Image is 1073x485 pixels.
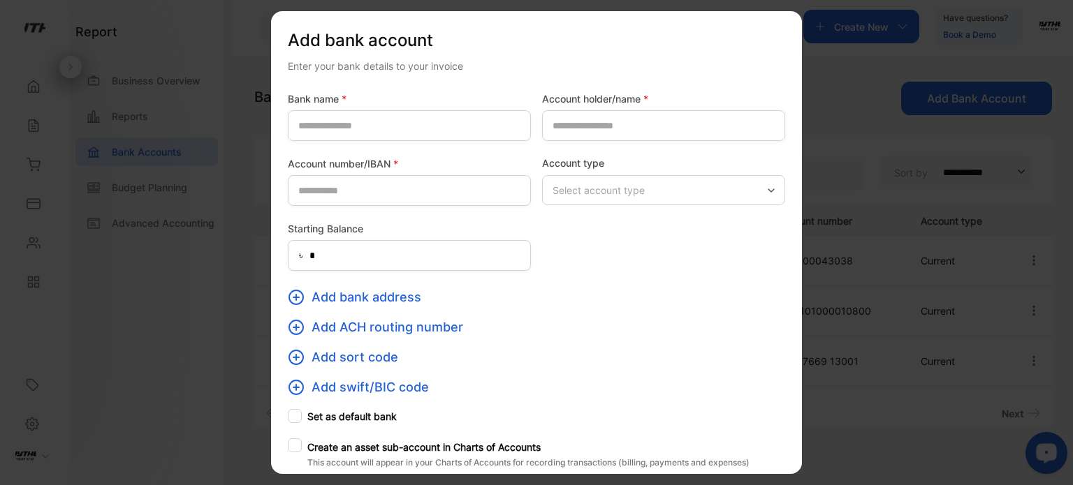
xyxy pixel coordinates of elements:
label: Account type [542,157,604,169]
label: Starting Balance [288,221,531,236]
button: Add sort code [288,348,398,366]
span: Add bank address [312,288,421,306]
label: Account number/IBAN [288,156,531,171]
span: ৳ [299,248,302,262]
span: Add ACH routing number [312,318,463,336]
p: This account will appear in your Charts of Accounts for recording transactions (billing, payments... [307,455,750,469]
label: Account holder/name [542,91,785,106]
p: Enter your bank details to your invoice [288,59,785,73]
label: Set as default bank [307,410,397,422]
span: Add swift/BIC code [312,378,429,396]
label: Bank name [288,91,531,106]
button: Add bank address [288,288,421,306]
h1: Add bank account [288,28,785,53]
button: Add swift/BIC code [288,378,429,396]
span: Add sort code [312,348,398,366]
label: Create an asset sub-account in Charts of Accounts [307,441,541,453]
button: Open LiveChat chat widget [11,6,53,47]
p: Select account type [553,183,645,197]
button: Add ACH routing number [288,318,463,336]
